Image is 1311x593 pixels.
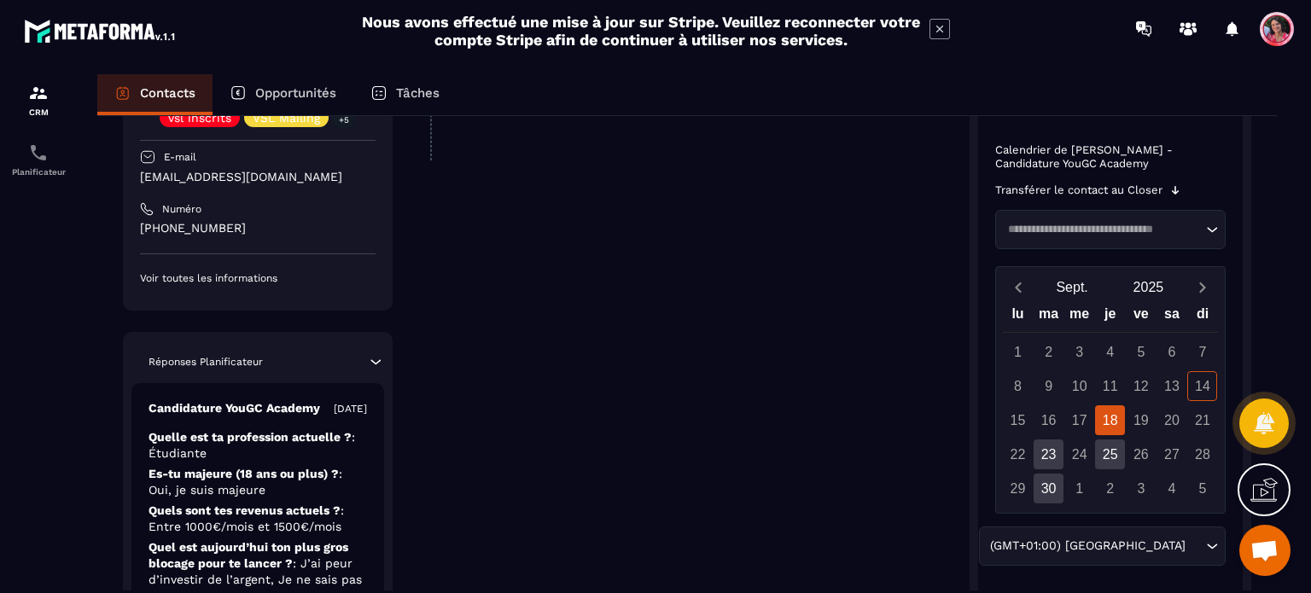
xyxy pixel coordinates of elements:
p: Tâches [396,85,440,101]
p: [EMAIL_ADDRESS][DOMAIN_NAME] [140,169,376,185]
div: 8 [1003,371,1033,401]
div: 15 [1003,405,1033,435]
div: 27 [1157,439,1186,469]
div: 30 [1034,474,1063,503]
img: formation [28,83,49,103]
input: Search for option [1189,537,1202,555]
div: 10 [1064,371,1094,401]
div: sa [1157,302,1187,332]
div: 6 [1157,337,1186,367]
p: Es-tu majeure (18 ans ou plus) ? [149,466,367,498]
div: di [1187,302,1218,332]
div: ve [1126,302,1157,332]
div: Calendar wrapper [1003,302,1219,503]
div: 16 [1034,405,1063,435]
div: 9 [1034,371,1063,401]
p: [DATE] [334,402,367,416]
div: 26 [1126,439,1156,469]
div: 18 [1095,405,1125,435]
p: VSL Mailing [253,112,320,124]
div: 21 [1187,405,1217,435]
div: Ouvrir le chat [1239,525,1291,576]
p: +5 [333,111,355,129]
p: [PHONE_NUMBER] [140,220,376,236]
div: lu [1002,302,1033,332]
p: Quels sont tes revenus actuels ? [149,503,367,535]
button: Previous month [1003,276,1034,299]
div: 2 [1095,474,1125,503]
a: formationformationCRM [4,70,73,130]
div: 19 [1126,405,1156,435]
div: 23 [1034,439,1063,469]
div: 3 [1064,337,1094,367]
h2: Nous avons effectué une mise à jour sur Stripe. Veuillez reconnecter votre compte Stripe afin de ... [361,13,921,49]
p: Réponses Planificateur [149,355,263,369]
p: Quelle est ta profession actuelle ? [149,429,367,462]
div: Search for option [979,526,1226,566]
div: 3 [1126,474,1156,503]
div: 17 [1064,405,1094,435]
img: logo [24,15,178,46]
p: Calendrier de [PERSON_NAME] - Candidature YouGC Academy [995,143,1227,171]
div: 14 [1187,371,1217,401]
p: Planificateur [4,167,73,177]
a: schedulerschedulerPlanificateur [4,130,73,189]
p: CRM [4,108,73,117]
div: 5 [1126,337,1156,367]
div: 4 [1095,337,1125,367]
p: Numéro [162,202,201,216]
button: Open years overlay [1110,272,1186,302]
div: 1 [1064,474,1094,503]
div: ma [1034,302,1064,332]
div: 5 [1187,474,1217,503]
div: je [1095,302,1126,332]
div: 11 [1095,371,1125,401]
div: 20 [1157,405,1186,435]
div: 2 [1034,337,1063,367]
p: Opportunités [255,85,336,101]
img: scheduler [28,142,49,163]
p: Transférer le contact au Closer [995,183,1162,197]
div: 4 [1157,474,1186,503]
p: Candidature YouGC Academy [149,400,320,416]
div: 25 [1095,439,1125,469]
div: me [1064,302,1095,332]
div: Search for option [995,210,1227,249]
input: Search for option [1002,221,1203,238]
button: Next month [1186,276,1218,299]
p: Contacts [140,85,195,101]
button: Open months overlay [1034,272,1110,302]
div: 13 [1157,371,1186,401]
div: 7 [1187,337,1217,367]
div: 24 [1064,439,1094,469]
div: 29 [1003,474,1033,503]
p: E-mail [164,150,196,164]
div: 28 [1187,439,1217,469]
div: 12 [1126,371,1156,401]
a: Contacts [97,74,213,115]
span: (GMT+01:00) [GEOGRAPHIC_DATA] [986,537,1189,555]
p: Voir toutes les informations [140,271,376,285]
div: 1 [1003,337,1033,367]
a: Tâches [353,74,457,115]
div: 22 [1003,439,1033,469]
a: Opportunités [213,74,353,115]
p: vsl inscrits [168,112,231,124]
div: Calendar days [1003,337,1219,503]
